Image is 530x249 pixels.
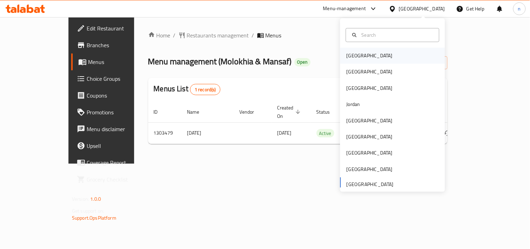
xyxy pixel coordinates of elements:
[187,108,209,116] span: Name
[87,108,151,116] span: Promotions
[87,41,151,49] span: Branches
[148,101,495,144] table: enhanced table
[71,54,157,70] a: Menus
[88,58,151,66] span: Menus
[173,31,176,40] li: /
[148,54,292,69] span: Menu management ( Molokhia & Mansaf )
[295,59,311,65] span: Open
[148,122,182,144] td: 1303479
[347,117,393,124] div: [GEOGRAPHIC_DATA]
[71,87,157,104] a: Coupons
[154,108,167,116] span: ID
[295,58,311,66] div: Open
[182,122,234,144] td: [DATE]
[71,137,157,154] a: Upsell
[277,104,303,120] span: Created On
[347,84,393,92] div: [GEOGRAPHIC_DATA]
[87,175,151,184] span: Grocery Checklist
[72,206,104,215] span: Get support on:
[87,74,151,83] span: Choice Groups
[87,125,151,133] span: Menu disclaimer
[87,91,151,100] span: Coupons
[154,84,220,95] h2: Menus List
[190,86,220,93] span: 1 record(s)
[71,70,157,87] a: Choice Groups
[71,37,157,54] a: Branches
[347,100,360,108] div: Jordan
[148,31,170,40] a: Home
[190,84,220,95] div: Total records count
[71,104,157,121] a: Promotions
[518,5,521,13] span: n
[71,154,157,171] a: Coverage Report
[187,31,249,40] span: Restaurants management
[252,31,254,40] li: /
[90,194,101,204] span: 1.0.0
[347,165,393,173] div: [GEOGRAPHIC_DATA]
[277,128,292,137] span: [DATE]
[72,194,89,204] span: Version:
[347,149,393,157] div: [GEOGRAPHIC_DATA]
[179,31,249,40] a: Restaurants management
[359,31,435,39] input: Search
[323,5,366,13] div: Menu-management
[71,20,157,37] a: Edit Restaurant
[347,133,393,141] div: [GEOGRAPHIC_DATA]
[317,108,339,116] span: Status
[148,31,448,40] nav: breadcrumb
[87,158,151,167] span: Coverage Report
[71,171,157,188] a: Grocery Checklist
[347,52,393,59] div: [GEOGRAPHIC_DATA]
[317,129,334,137] span: Active
[347,68,393,76] div: [GEOGRAPHIC_DATA]
[399,5,445,13] div: [GEOGRAPHIC_DATA]
[87,24,151,33] span: Edit Restaurant
[266,31,282,40] span: Menus
[71,121,157,137] a: Menu disclaimer
[87,142,151,150] span: Upsell
[240,108,263,116] span: Vendor
[72,213,116,222] a: Support.OpsPlatform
